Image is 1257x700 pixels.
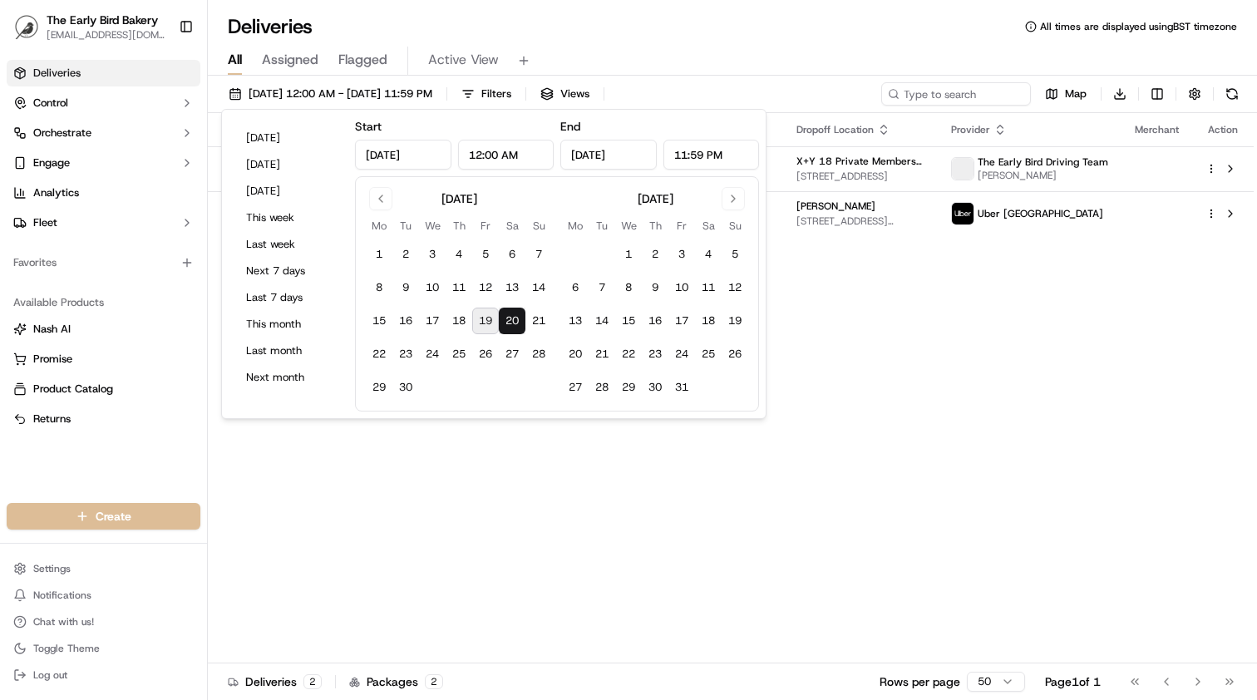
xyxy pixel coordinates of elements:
[262,50,318,70] span: Assigned
[589,274,615,301] button: 7
[355,140,451,170] input: Date
[7,637,200,660] button: Toggle Theme
[472,274,499,301] button: 12
[525,217,552,234] th: Sunday
[75,159,273,175] div: Start new chat
[239,126,338,150] button: [DATE]
[7,346,200,372] button: Promise
[221,82,440,106] button: [DATE] 12:00 AM - [DATE] 11:59 PM
[796,170,924,183] span: [STREET_ADDRESS]
[228,13,313,40] h1: Deliveries
[668,341,695,367] button: 24
[366,374,392,401] button: 29
[366,217,392,234] th: Monday
[10,365,134,395] a: 📗Knowledge Base
[33,589,91,602] span: Notifications
[499,274,525,301] button: 13
[419,341,446,367] button: 24
[239,233,338,256] button: Last week
[33,412,71,426] span: Returns
[138,303,144,316] span: •
[615,274,642,301] button: 8
[419,274,446,301] button: 10
[562,374,589,401] button: 27
[33,259,47,272] img: 1736555255976-a54dd68f-1ca7-489b-9aae-adbdc363a1c4
[589,217,615,234] th: Tuesday
[560,119,580,134] label: End
[239,313,338,336] button: This month
[7,210,200,236] button: Fleet
[642,241,668,268] button: 2
[13,13,40,40] img: The Early Bird Bakery
[33,215,57,230] span: Fleet
[7,503,200,530] button: Create
[369,187,392,210] button: Go to previous month
[33,96,68,111] span: Control
[355,119,382,134] label: Start
[17,216,111,229] div: Past conversations
[1135,123,1179,136] span: Merchant
[366,241,392,268] button: 1
[7,376,200,402] button: Product Catalog
[349,673,443,690] div: Packages
[13,352,194,367] a: Promise
[239,286,338,309] button: Last 7 days
[392,217,419,234] th: Tuesday
[589,308,615,334] button: 14
[52,303,135,316] span: [PERSON_NAME]
[239,259,338,283] button: Next 7 days
[499,308,525,334] button: 20
[446,308,472,334] button: 18
[668,274,695,301] button: 10
[7,7,172,47] button: The Early Bird BakeryThe Early Bird Bakery[EMAIL_ADDRESS][DOMAIN_NAME]
[33,352,72,367] span: Promise
[796,123,874,136] span: Dropoff Location
[615,341,642,367] button: 22
[446,341,472,367] button: 25
[303,674,322,689] div: 2
[615,241,642,268] button: 1
[722,241,748,268] button: 5
[499,217,525,234] th: Saturday
[796,200,875,213] span: [PERSON_NAME]
[562,308,589,334] button: 13
[499,241,525,268] button: 6
[239,153,338,176] button: [DATE]
[7,610,200,633] button: Chat with us!
[366,274,392,301] button: 8
[525,308,552,334] button: 21
[147,303,181,316] span: [DATE]
[695,308,722,334] button: 18
[1220,82,1244,106] button: Refresh
[47,12,158,28] button: The Early Bird Bakery
[228,673,322,690] div: Deliveries
[419,241,446,268] button: 3
[239,366,338,389] button: Next month
[13,382,194,397] a: Product Catalog
[7,120,200,146] button: Orchestrate
[562,274,589,301] button: 6
[642,374,668,401] button: 30
[722,274,748,301] button: 12
[17,17,50,50] img: Nash
[642,274,668,301] button: 9
[7,249,200,276] div: Favorites
[978,155,1108,169] span: The Early Bird Driving Team
[239,180,338,203] button: [DATE]
[796,214,924,228] span: [STREET_ADDRESS][PERSON_NAME]
[52,258,135,271] span: [PERSON_NAME]
[239,206,338,229] button: This week
[722,217,748,234] th: Sunday
[366,308,392,334] button: 15
[589,341,615,367] button: 21
[419,217,446,234] th: Wednesday
[17,67,303,93] p: Welcome 👋
[642,217,668,234] th: Thursday
[47,28,165,42] button: [EMAIL_ADDRESS][DOMAIN_NAME]
[458,140,555,170] input: Time
[419,308,446,334] button: 17
[239,339,338,362] button: Last month
[17,287,43,313] img: Asif Zaman Khan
